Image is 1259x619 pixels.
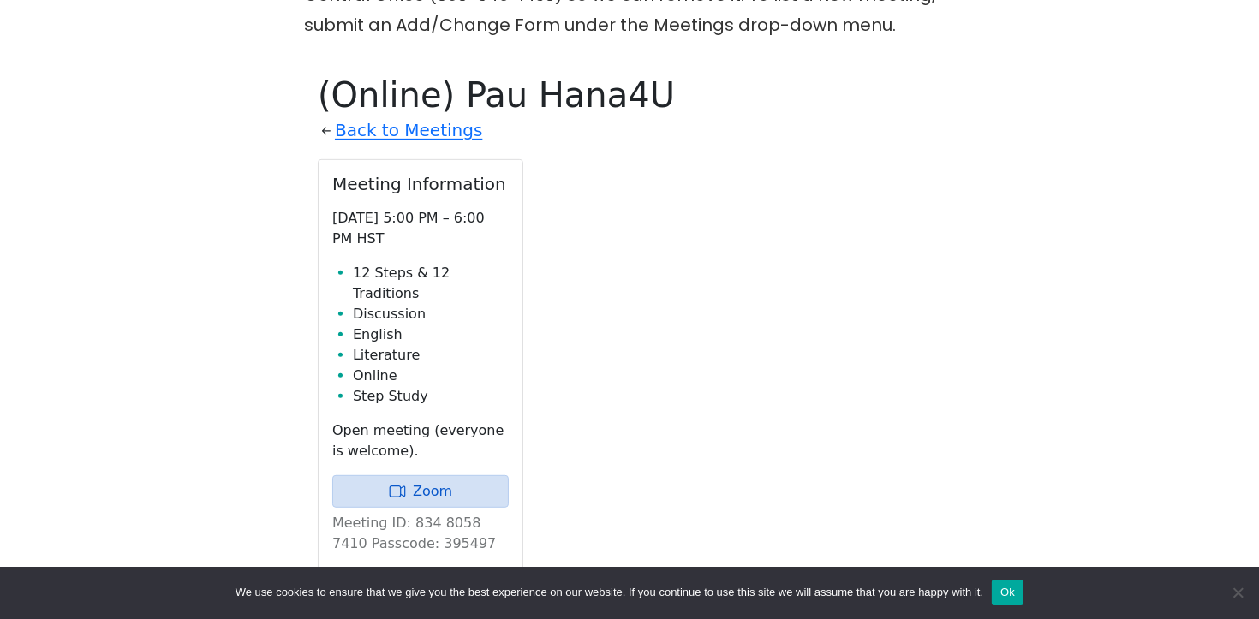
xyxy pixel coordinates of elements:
h2: Meeting Information [332,174,509,194]
h1: (Online) Pau Hana4U [318,74,941,116]
li: Online [353,366,509,386]
p: Meeting ID: 834 8058 7410 Passcode: 395497 [332,513,509,554]
a: Zoom [332,475,509,508]
a: Back to Meetings [335,116,482,146]
li: Discussion [353,304,509,324]
li: Step Study [353,386,509,407]
button: Ok [992,580,1023,605]
li: 12 Steps & 12 Traditions [353,263,509,304]
li: English [353,324,509,345]
p: Open meeting (everyone is welcome). [332,420,509,461]
li: Literature [353,345,509,366]
p: [DATE] 5:00 PM – 6:00 PM HST [332,208,509,249]
span: We use cookies to ensure that we give you the best experience on our website. If you continue to ... [236,584,983,601]
span: No [1229,584,1246,601]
